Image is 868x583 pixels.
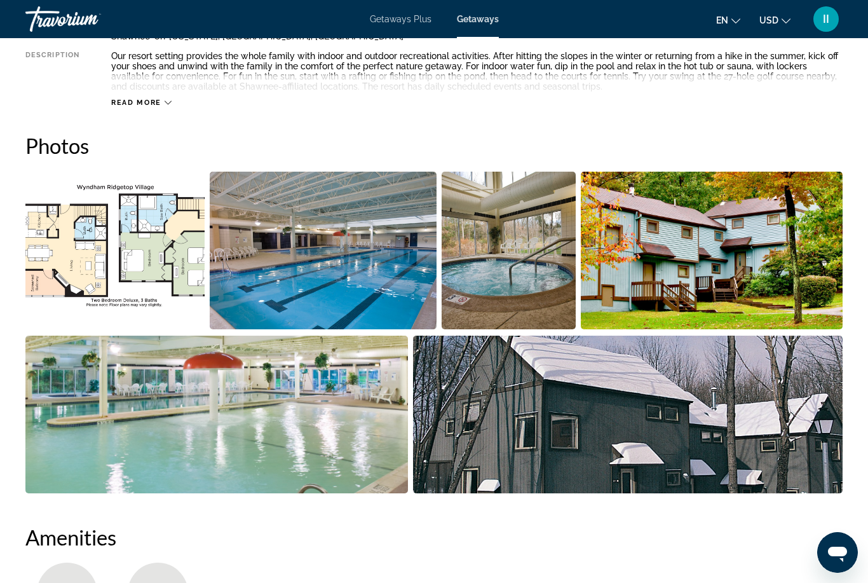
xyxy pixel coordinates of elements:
button: Read more [111,98,172,107]
h2: Photos [25,133,843,158]
a: Getaways Plus [370,14,431,24]
span: USD [759,15,778,25]
a: Getaways [457,14,499,24]
iframe: Кнопка запуска окна обмена сообщениями [817,532,858,573]
button: Open full-screen image slider [25,171,205,330]
button: Open full-screen image slider [210,171,437,330]
button: Change language [716,11,740,29]
button: Open full-screen image slider [25,335,408,494]
span: en [716,15,728,25]
button: Open full-screen image slider [581,171,843,330]
span: II [823,13,829,25]
button: Open full-screen image slider [442,171,576,330]
button: Change currency [759,11,790,29]
a: Travorium [25,3,153,36]
div: Description [25,51,79,92]
button: Open full-screen image slider [413,335,843,494]
span: Read more [111,99,161,107]
div: Our resort setting provides the whole family with indoor and outdoor recreational activities. Aft... [111,51,843,92]
h2: Amenities [25,525,843,550]
button: User Menu [810,6,843,32]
